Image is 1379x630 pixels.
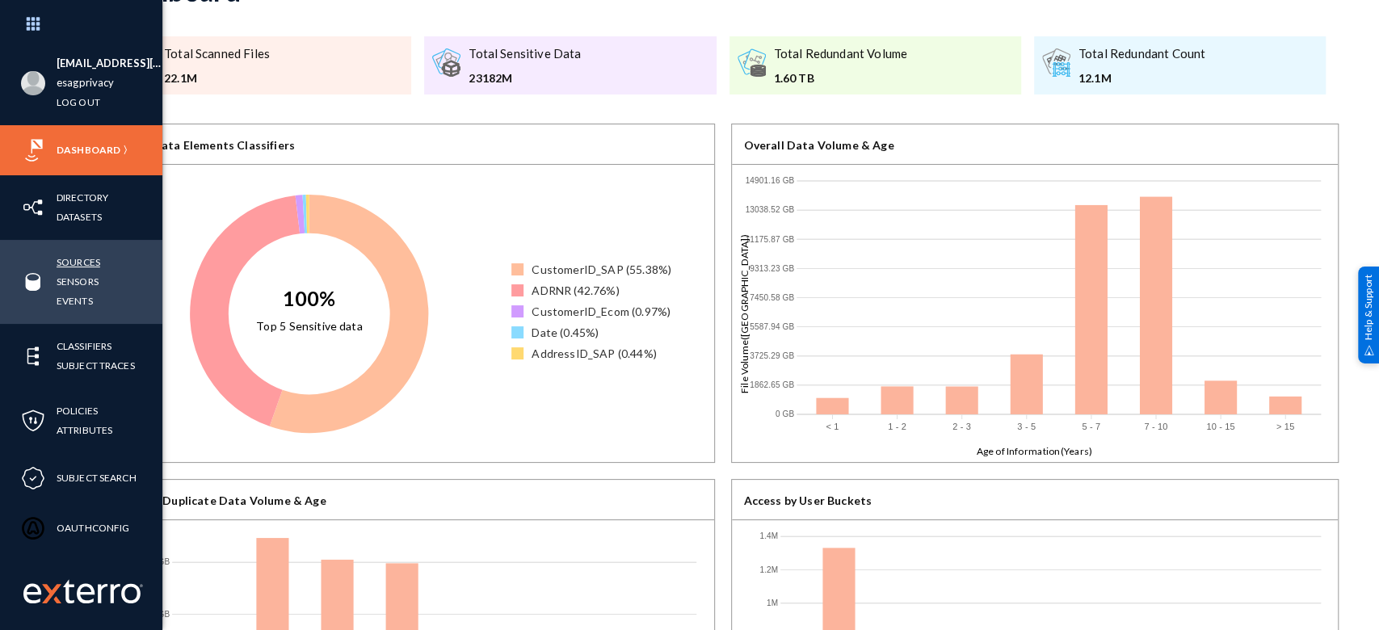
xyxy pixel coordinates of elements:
[57,208,102,226] a: Datasets
[1358,267,1379,363] div: Help & Support
[57,73,114,92] a: esagprivacy
[57,421,112,439] a: Attributes
[1207,422,1236,431] text: 10 - 15
[21,516,45,540] img: icon-oauth.svg
[952,422,971,431] text: 2 - 3
[57,141,120,159] a: Dashboard
[750,380,794,389] text: 1862.65 GB
[774,44,908,63] div: Total Redundant Volume
[57,54,162,73] li: [EMAIL_ADDRESS][DOMAIN_NAME]
[759,531,778,540] text: 1.4M
[532,261,671,278] div: CustomerID_SAP (55.38%)
[1083,422,1101,431] text: 5 - 7
[57,519,129,537] a: OAuthConfig
[767,598,778,607] text: 1M
[775,409,794,418] text: 0 GB
[57,468,137,487] a: Subject Search
[826,422,839,431] text: < 1
[750,351,794,360] text: 3725.29 GB
[532,303,671,320] div: CustomerID_Ecom (0.97%)
[57,337,111,355] a: Classifiers
[750,322,794,331] text: 5587.94 GB
[283,285,336,309] text: 100%
[57,188,108,207] a: Directory
[23,579,143,603] img: exterro-work-mark.svg
[57,272,99,291] a: Sensors
[21,195,45,220] img: icon-inventory.svg
[57,93,100,111] a: Log out
[164,44,270,63] div: Total Scanned Files
[977,445,1093,457] text: Age of Information(Years)
[750,293,794,302] text: 7450.58 GB
[745,176,794,185] text: 14901.16 GB
[256,319,363,333] text: Top 5 Sensitive data
[21,409,45,433] img: icon-policies.svg
[1145,422,1168,431] text: 7 - 10
[21,270,45,294] img: icon-sources.svg
[164,69,270,86] div: 22.1M
[759,565,778,573] text: 1.2M
[57,292,93,310] a: Events
[732,124,1339,165] div: Overall Data Volume & Age
[107,124,714,165] div: Top 5 Data Elements Classifiers
[107,480,714,520] div: Overall Duplicate Data Volume & Age
[1364,345,1374,355] img: help_support.svg
[774,69,908,86] div: 1.60 TB
[750,263,794,272] text: 9313.23 GB
[1078,69,1205,86] div: 12.1M
[1017,422,1036,431] text: 3 - 5
[42,584,61,603] img: exterro-logo.svg
[745,205,794,214] text: 13038.52 GB
[57,401,98,420] a: Policies
[532,324,599,341] div: Date (0.45%)
[738,234,750,393] text: File Volume([GEOGRAPHIC_DATA])
[732,480,1339,520] div: Access by User Buckets
[21,71,45,95] img: blank-profile-picture.png
[1078,44,1205,63] div: Total Redundant Count
[21,138,45,162] img: icon-risk-sonar.svg
[532,282,619,299] div: ADRNR (42.76%)
[57,253,100,271] a: Sources
[888,422,906,431] text: 1 - 2
[1277,422,1295,431] text: > 15
[21,344,45,368] img: icon-elements.svg
[9,6,57,41] img: app launcher
[21,466,45,490] img: icon-compliance.svg
[469,69,581,86] div: 23182M
[532,345,656,362] div: AddressID_SAP (0.44%)
[57,356,135,375] a: Subject Traces
[745,234,794,243] text: 11175.87 GB
[469,44,581,63] div: Total Sensitive Data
